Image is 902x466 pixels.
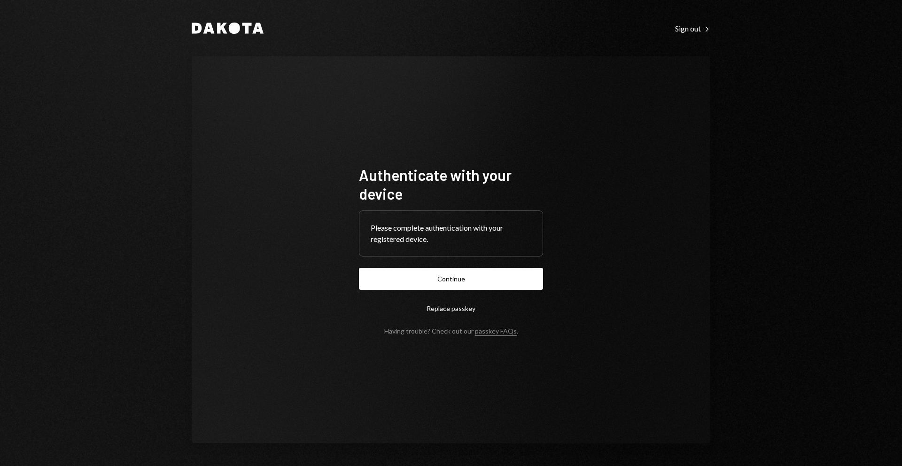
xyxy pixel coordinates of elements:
[359,165,543,203] h1: Authenticate with your device
[475,327,517,336] a: passkey FAQs
[675,24,710,33] div: Sign out
[371,222,531,245] div: Please complete authentication with your registered device.
[359,297,543,319] button: Replace passkey
[359,268,543,290] button: Continue
[675,23,710,33] a: Sign out
[384,327,518,335] div: Having trouble? Check out our .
